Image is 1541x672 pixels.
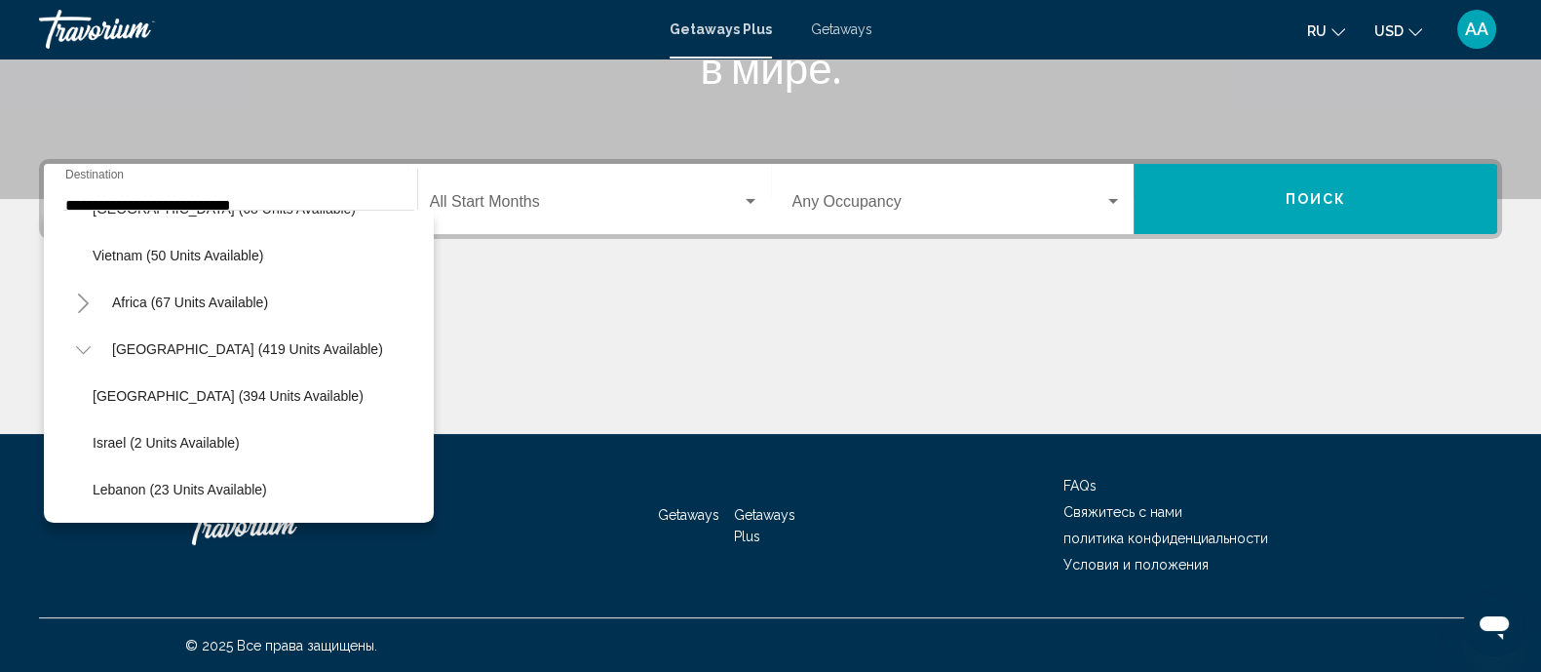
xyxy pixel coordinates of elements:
a: Условия и положения [1063,557,1209,573]
button: [GEOGRAPHIC_DATA] (419 units available) [102,327,393,372]
iframe: Button to launch messaging window [1463,594,1525,656]
button: Toggle Africa (67 units available) [63,283,102,322]
span: Поиск [1285,192,1346,208]
button: Change language [1307,17,1345,45]
a: политика конфиденциальности [1063,531,1268,546]
a: Getaways Plus [670,21,772,37]
a: Travorium [185,496,380,555]
button: [GEOGRAPHIC_DATA] (394 units available) [83,374,373,418]
a: Getaways [658,507,719,523]
button: Поиск [1134,164,1497,234]
span: Africa (67 units available) [112,295,268,310]
button: User Menu [1451,9,1502,50]
button: Change currency [1374,17,1422,45]
span: Israel (2 units available) [93,435,240,451]
span: USD [1374,23,1404,39]
a: Свяжитесь с нами [1063,504,1182,520]
span: © 2025 Все права защищены. [185,638,377,653]
span: Lebanon (23 units available) [93,482,267,497]
button: Lebanon (23 units available) [83,467,277,512]
a: Getaways Plus [734,507,795,544]
span: [GEOGRAPHIC_DATA] (394 units available) [93,388,364,404]
a: Getaways [811,21,872,37]
button: Toggle Middle East (419 units available) [63,330,102,369]
button: Israel (2 units available) [83,420,250,465]
div: Search widget [44,164,1497,234]
a: Travorium [39,10,650,49]
button: Vietnam (50 units available) [83,233,273,278]
span: ru [1307,23,1327,39]
button: Africa (67 units available) [102,280,278,325]
span: Vietnam (50 units available) [93,248,263,263]
span: [GEOGRAPHIC_DATA] (419 units available) [112,341,383,357]
a: FAQs [1063,478,1097,494]
span: AA [1465,20,1488,39]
